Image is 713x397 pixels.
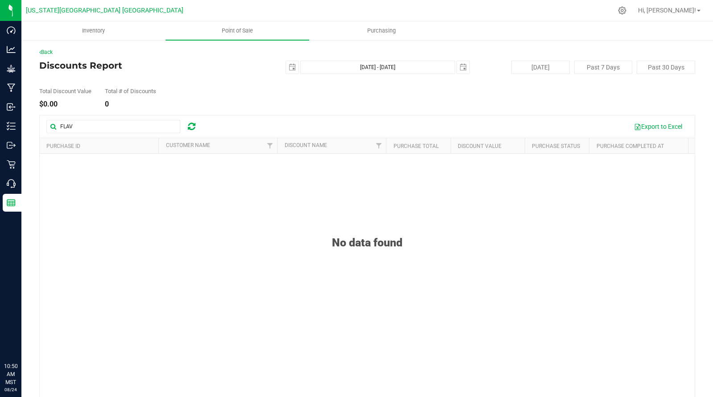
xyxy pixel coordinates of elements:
[457,61,469,74] span: select
[7,26,16,35] inline-svg: Dashboard
[26,7,183,14] span: [US_STATE][GEOGRAPHIC_DATA] [GEOGRAPHIC_DATA]
[21,21,166,40] a: Inventory
[285,142,327,148] a: Discount Name
[7,141,16,150] inline-svg: Outbound
[355,27,408,35] span: Purchasing
[105,88,156,94] div: Total # of Discounts
[637,61,695,74] button: Past 30 Days
[617,6,628,15] div: Manage settings
[638,7,696,14] span: Hi, [PERSON_NAME]!
[532,143,580,149] a: Purchase Status
[7,45,16,54] inline-svg: Analytics
[262,138,277,153] a: Filter
[511,61,570,74] button: [DATE]
[4,386,17,393] p: 08/24
[39,61,258,70] h4: Discounts Report
[70,27,117,35] span: Inventory
[7,64,16,73] inline-svg: Grow
[394,143,439,149] a: Purchase Total
[7,102,16,111] inline-svg: Inbound
[7,160,16,169] inline-svg: Retail
[210,27,265,35] span: Point of Sale
[371,138,386,153] a: Filter
[39,101,91,108] div: $0.00
[166,142,210,148] a: Customer Name
[7,122,16,131] inline-svg: Inventory
[4,362,17,386] p: 10:50 AM MST
[628,119,688,134] button: Export to Excel
[105,101,156,108] div: 0
[46,143,80,149] a: Purchase ID
[286,61,298,74] span: select
[39,49,53,55] a: Back
[7,83,16,92] inline-svg: Manufacturing
[40,214,695,249] div: No data found
[9,326,36,352] iframe: Resource center
[7,198,16,207] inline-svg: Reports
[597,143,664,149] a: Purchase Completed At
[458,143,502,149] a: Discount Value
[309,21,453,40] a: Purchasing
[39,88,91,94] div: Total Discount Value
[7,179,16,188] inline-svg: Call Center
[574,61,633,74] button: Past 7 Days
[46,120,180,133] input: Search...
[166,21,310,40] a: Point of Sale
